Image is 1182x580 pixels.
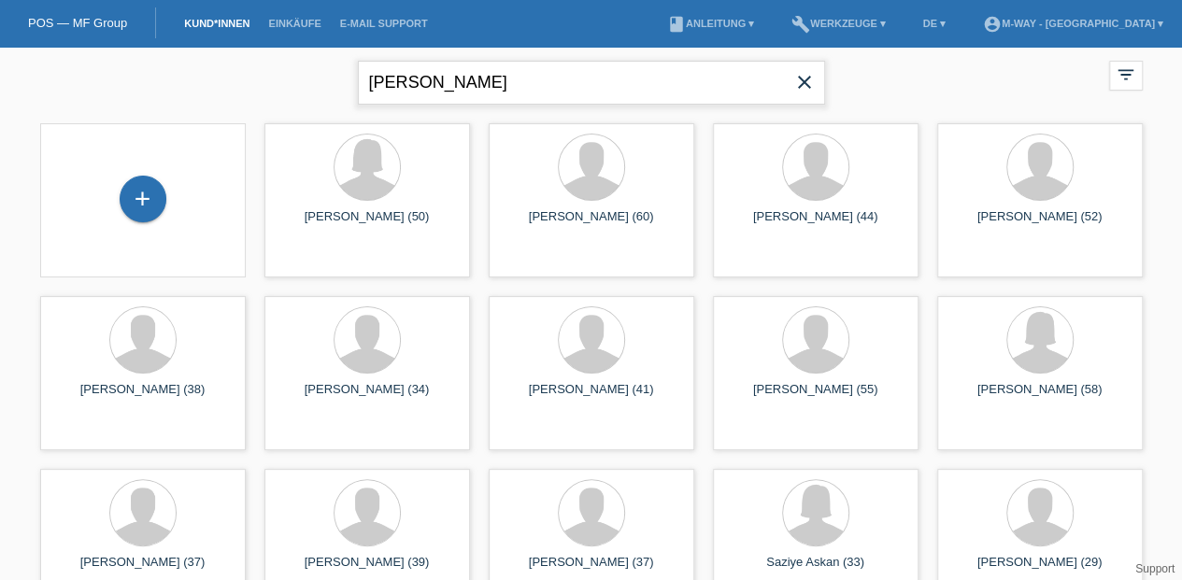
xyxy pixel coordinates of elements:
a: E-Mail Support [331,18,437,29]
div: [PERSON_NAME] (58) [952,382,1128,412]
i: account_circle [983,15,1002,34]
div: [PERSON_NAME] (41) [504,382,679,412]
input: Suche... [358,61,825,105]
a: Einkäufe [259,18,330,29]
div: [PERSON_NAME] (38) [55,382,231,412]
div: [PERSON_NAME] (34) [279,382,455,412]
div: [PERSON_NAME] (52) [952,209,1128,239]
a: Support [1135,562,1175,575]
div: Kund*in hinzufügen [121,183,165,215]
div: [PERSON_NAME] (44) [728,209,904,239]
a: bookAnleitung ▾ [658,18,763,29]
a: DE ▾ [914,18,955,29]
i: book [667,15,686,34]
a: POS — MF Group [28,16,127,30]
div: [PERSON_NAME] (60) [504,209,679,239]
div: [PERSON_NAME] (50) [279,209,455,239]
i: close [793,71,816,93]
a: Kund*innen [175,18,259,29]
a: account_circlem-way - [GEOGRAPHIC_DATA] ▾ [974,18,1173,29]
i: filter_list [1116,64,1136,85]
a: buildWerkzeuge ▾ [782,18,895,29]
div: [PERSON_NAME] (55) [728,382,904,412]
i: build [791,15,810,34]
